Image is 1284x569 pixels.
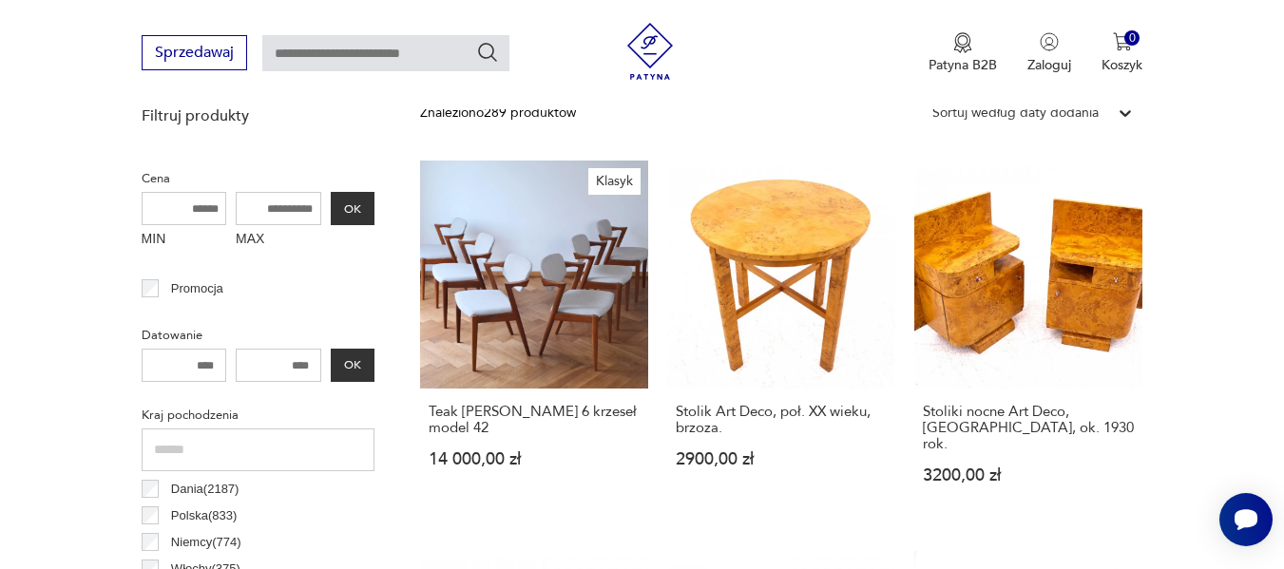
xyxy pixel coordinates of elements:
p: Promocja [171,278,223,299]
p: 3200,00 zł [923,467,1134,484]
p: Datowanie [142,325,374,346]
button: Sprzedawaj [142,35,247,70]
button: 0Koszyk [1102,32,1142,74]
p: Polska ( 833 ) [171,505,237,526]
p: Kraj pochodzenia [142,405,374,426]
p: 14 000,00 zł [429,451,640,467]
a: Stolik Art Deco, poł. XX wieku, brzoza.Stolik Art Deco, poł. XX wieku, brzoza.2900,00 zł [667,161,895,521]
h3: Stolik Art Deco, poł. XX wieku, brzoza. [676,404,887,436]
a: Sprzedawaj [142,47,247,61]
a: KlasykTeak Kai Kristiansen 6 krzeseł model 42Teak [PERSON_NAME] 6 krzeseł model 4214 000,00 zł [420,161,648,521]
img: Ikona medalu [953,32,972,53]
img: Ikonka użytkownika [1040,32,1059,51]
div: Znaleziono 289 produktów [420,103,576,123]
h3: Stoliki nocne Art Deco, [GEOGRAPHIC_DATA], ok. 1930 rok. [923,404,1134,452]
p: Dania ( 2187 ) [171,479,240,500]
p: Cena [142,168,374,189]
button: Patyna B2B [929,32,997,74]
p: Filtruj produkty [142,105,374,126]
a: Stoliki nocne Art Deco, Polska, ok. 1930 rok.Stoliki nocne Art Deco, [GEOGRAPHIC_DATA], ok. 1930 ... [914,161,1142,521]
h3: Teak [PERSON_NAME] 6 krzeseł model 42 [429,404,640,436]
img: Ikona koszyka [1113,32,1132,51]
button: OK [331,192,374,225]
div: Sortuj według daty dodania [932,103,1099,123]
button: Szukaj [476,41,499,64]
p: Niemcy ( 774 ) [171,532,241,553]
label: MAX [236,225,321,256]
button: Zaloguj [1027,32,1071,74]
iframe: Smartsupp widget button [1219,493,1273,546]
img: Patyna - sklep z meblami i dekoracjami vintage [622,23,679,80]
p: 2900,00 zł [676,451,887,467]
label: MIN [142,225,227,256]
a: Ikona medaluPatyna B2B [929,32,997,74]
div: 0 [1124,30,1140,47]
p: Zaloguj [1027,56,1071,74]
p: Patyna B2B [929,56,997,74]
button: OK [331,349,374,382]
p: Koszyk [1102,56,1142,74]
